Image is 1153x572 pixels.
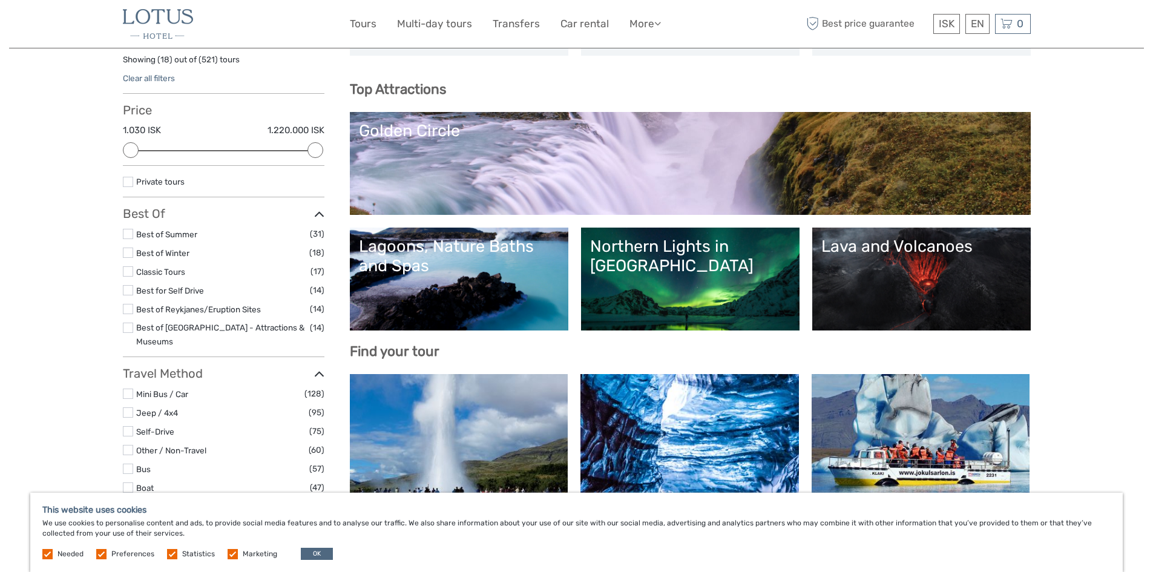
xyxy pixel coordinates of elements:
label: 1.220.000 ISK [268,124,324,137]
span: (57) [309,462,324,476]
a: Best of Winter [136,248,189,258]
a: Multi-day tours [397,15,472,33]
p: We're away right now. Please check back later! [17,21,137,31]
span: (75) [309,424,324,438]
span: ISK [939,18,954,30]
div: Lagoons, Nature Baths and Spas [359,237,559,276]
label: Preferences [111,549,154,559]
button: Open LiveChat chat widget [139,19,154,33]
div: Northern Lights in [GEOGRAPHIC_DATA] [590,237,790,276]
a: Jeep / 4x4 [136,408,178,418]
a: Clear all filters [123,73,175,83]
a: Northern Lights in [GEOGRAPHIC_DATA] [590,237,790,321]
a: Golden Circle [359,121,1022,206]
span: (128) [304,387,324,401]
a: Best of Reykjanes/Eruption Sites [136,304,261,314]
h3: Travel Method [123,366,324,381]
span: (14) [310,302,324,316]
a: Bus [136,464,151,474]
label: 1.030 ISK [123,124,161,137]
label: Needed [57,549,84,559]
span: (14) [310,283,324,297]
a: Transfers [493,15,540,33]
b: Find your tour [350,343,439,360]
span: (31) [310,227,324,241]
a: Lava and Volcanoes [821,237,1022,321]
label: 521 [202,54,215,65]
span: (14) [310,321,324,335]
span: (60) [309,443,324,457]
a: Boat [136,483,154,493]
a: Car rental [560,15,609,33]
h3: Price [123,103,324,117]
h5: This website uses cookies [42,505,1111,515]
h3: Best Of [123,206,324,221]
div: EN [965,14,990,34]
a: Best of Summer [136,229,197,239]
a: Lagoons, Nature Baths and Spas [359,237,559,321]
label: Marketing [243,549,277,559]
span: (95) [309,406,324,419]
a: Mini Bus / Car [136,389,188,399]
span: Best price guarantee [804,14,930,34]
div: Lava and Volcanoes [821,237,1022,256]
a: Self-Drive [136,427,174,436]
a: Classic Tours [136,267,185,277]
span: (47) [310,481,324,495]
span: (17) [310,265,324,278]
a: Other / Non-Travel [136,445,206,455]
b: Top Attractions [350,81,446,97]
a: Private tours [136,177,185,186]
div: Golden Circle [359,121,1022,140]
button: OK [301,548,333,560]
label: 18 [160,54,169,65]
img: 40-5dc62ba0-bbfb-450f-bd65-f0e2175b1aef_logo_small.jpg [123,9,193,39]
span: 0 [1015,18,1025,30]
label: Statistics [182,549,215,559]
span: (18) [309,246,324,260]
a: Best of [GEOGRAPHIC_DATA] - Attractions & Museums [136,323,304,346]
div: Showing ( ) out of ( ) tours [123,54,324,73]
a: More [629,15,661,33]
div: We use cookies to personalise content and ads, to provide social media features and to analyse ou... [30,493,1123,572]
a: Best for Self Drive [136,286,204,295]
a: Tours [350,15,376,33]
